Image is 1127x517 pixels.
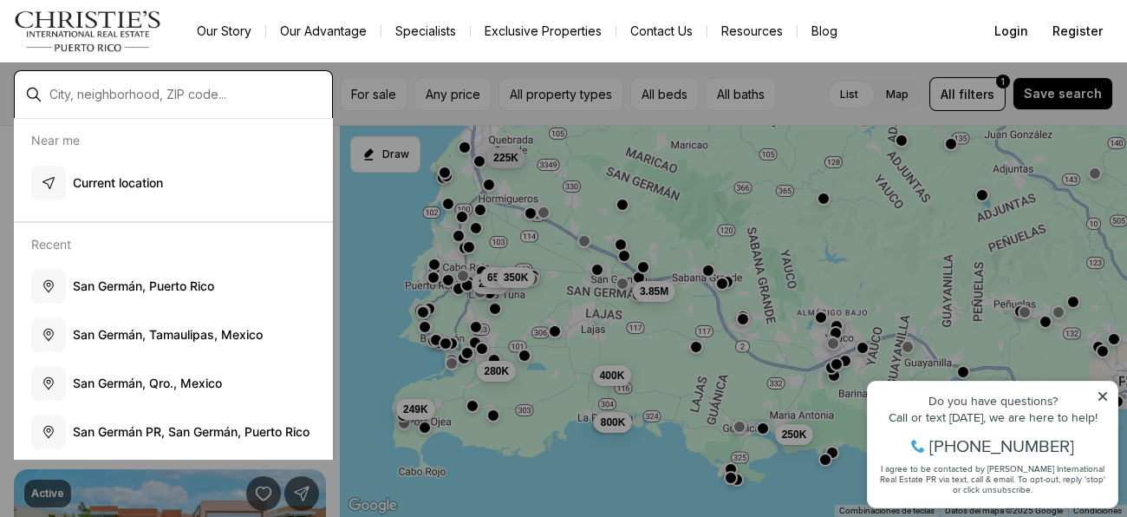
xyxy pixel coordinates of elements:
p: Current location [73,174,163,192]
p: Near me [31,133,80,147]
a: Specialists [381,19,470,43]
a: Blog [798,19,851,43]
a: Our Advantage [266,19,381,43]
button: Register [1042,14,1113,49]
button: Current location [24,159,322,207]
button: Login [984,14,1039,49]
span: Login [994,24,1028,38]
div: Call or text [DATE], we are here to help! [18,56,251,68]
div: Do you have questions? [18,39,251,51]
span: S a n G e r m á n , P u e r t o R i c o [73,278,214,293]
a: Our Story [183,19,265,43]
span: S a n G e r m á n , T a m a u l i p a s , M e x i c o [73,327,263,342]
button: Contact Us [616,19,707,43]
span: [PHONE_NUMBER] [71,82,216,99]
img: logo [14,10,162,52]
span: I agree to be contacted by [PERSON_NAME] International Real Estate PR via text, call & email. To ... [22,107,247,140]
button: San Germán, Qro., Mexico [24,359,322,408]
span: Register [1052,24,1103,38]
button: San Germán, Tamaulipas, Mexico [24,311,322,359]
span: S a n G e r m á n P R , S a n G e r m á n , P u e r t o R i c o [73,424,309,439]
span: S a n G e r m á n , Q r o . , M e x i c o [73,376,222,390]
button: San Germán, Puerto Rico [24,262,322,311]
a: Resources [707,19,797,43]
p: Recent [31,237,71,252]
button: San Germán PR, San Germán, Puerto Rico [24,408,322,456]
a: Exclusive Properties [471,19,616,43]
